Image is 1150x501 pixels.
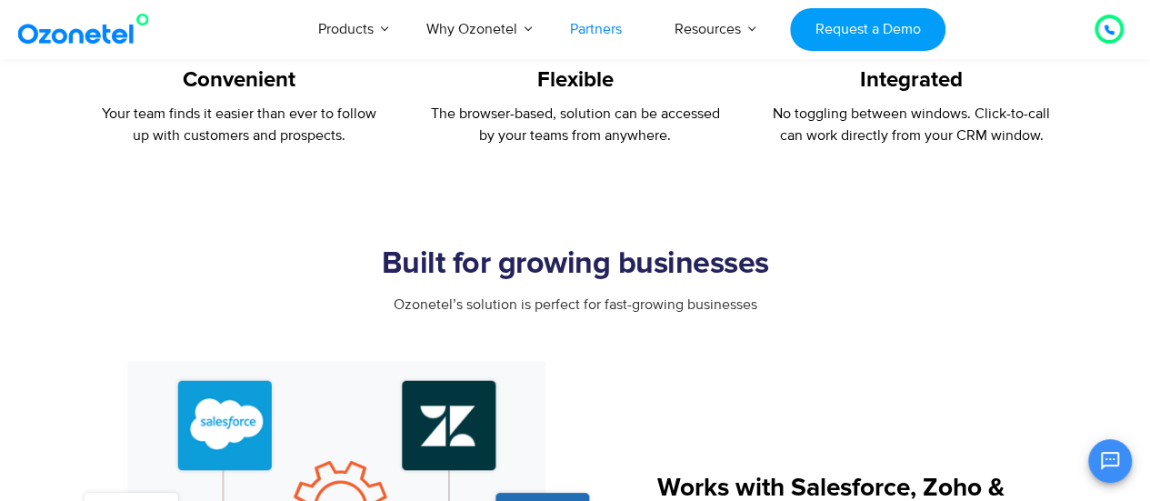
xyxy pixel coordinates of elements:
h2: Built for growing businesses [71,246,1080,283]
p: Your team finds it easier than ever to follow up with customers and prospects. [94,103,385,146]
p: No toggling between windows. Click-to-call can work directly from your CRM window. [765,103,1056,146]
span: Ozonetel’s solution is perfect for fast-growing businesses [394,296,757,314]
p: The browser-based, solution can be accessed by your teams from anywhere. [429,103,720,146]
h5: Convenient [94,67,385,94]
button: Open chat [1088,439,1132,483]
h5: Flexible [429,67,720,94]
a: Request a Demo [790,8,945,51]
h5: Integrated [765,67,1056,94]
